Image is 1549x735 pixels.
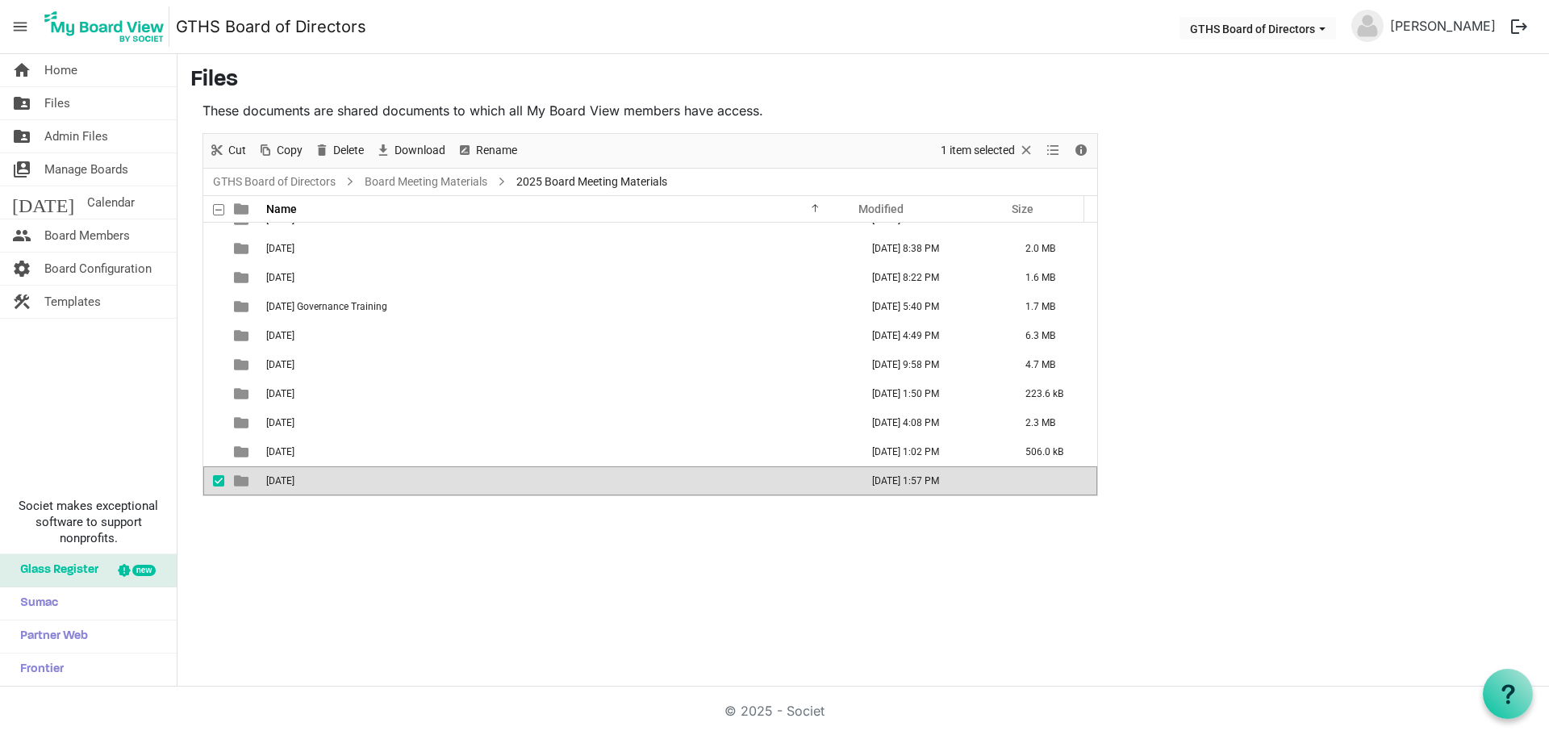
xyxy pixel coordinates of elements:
[855,350,1008,379] td: May 20, 2025 9:58 PM column header Modified
[855,408,1008,437] td: August 05, 2025 4:08 PM column header Modified
[1008,437,1097,466] td: 506.0 kB is template cell column header Size
[474,140,519,161] span: Rename
[44,253,152,285] span: Board Configuration
[266,359,294,370] span: [DATE]
[1008,263,1097,292] td: 1.6 MB is template cell column header Size
[224,234,261,263] td: is template cell column header type
[1067,134,1095,168] div: Details
[935,134,1040,168] div: Clear selection
[266,301,387,312] span: [DATE] Governance Training
[203,263,224,292] td: checkbox
[12,186,74,219] span: [DATE]
[266,203,297,215] span: Name
[12,554,98,587] span: Glass Register
[724,703,825,719] a: © 2025 - Societ
[855,321,1008,350] td: April 29, 2025 4:49 PM column header Modified
[261,379,855,408] td: 07.17.2025 is template cell column header Name
[266,417,294,428] span: [DATE]
[40,6,176,47] a: My Board View Logo
[938,140,1038,161] button: Selection
[266,243,294,254] span: [DATE]
[44,286,101,318] span: Templates
[266,330,294,341] span: [DATE]
[224,408,261,437] td: is template cell column header type
[87,186,135,219] span: Calendar
[203,466,224,495] td: checkbox
[1384,10,1502,42] a: [PERSON_NAME]
[1008,408,1097,437] td: 2.3 MB is template cell column header Size
[1008,234,1097,263] td: 2.0 MB is template cell column header Size
[1179,17,1336,40] button: GTHS Board of Directors dropdownbutton
[203,134,252,168] div: Cut
[261,292,855,321] td: 04.02.2025 Governance Training is template cell column header Name
[210,172,339,192] a: GTHS Board of Directors
[855,292,1008,321] td: April 08, 2025 5:40 PM column header Modified
[311,140,367,161] button: Delete
[12,54,31,86] span: home
[224,437,261,466] td: is template cell column header type
[190,67,1536,94] h3: Files
[266,272,294,283] span: [DATE]
[266,388,294,399] span: [DATE]
[1008,466,1097,495] td: is template cell column header Size
[855,466,1008,495] td: September 08, 2025 1:57 PM column header Modified
[1008,379,1097,408] td: 223.6 kB is template cell column header Size
[40,6,169,47] img: My Board View Logo
[44,54,77,86] span: Home
[261,437,855,466] td: 08.21.2025 is template cell column header Name
[224,263,261,292] td: is template cell column header type
[12,587,58,620] span: Sumac
[266,214,294,225] span: [DATE]
[855,437,1008,466] td: August 20, 2025 1:02 PM column header Modified
[203,234,224,263] td: checkbox
[5,11,35,42] span: menu
[855,379,1008,408] td: July 14, 2025 1:50 PM column header Modified
[44,219,130,252] span: Board Members
[1043,140,1063,161] button: View dropdownbutton
[224,466,261,495] td: is template cell column header type
[1012,203,1033,215] span: Size
[12,87,31,119] span: folder_shared
[261,321,855,350] td: 05.01.2025 is template cell column header Name
[261,234,855,263] td: 03.03.2025 is template cell column header Name
[1502,10,1536,44] button: logout
[308,134,370,168] div: Delete
[261,350,855,379] td: 05.23.2025 is template cell column header Name
[275,140,304,161] span: Copy
[1040,134,1067,168] div: View
[252,134,308,168] div: Copy
[261,466,855,495] td: 09.11.2025 is template cell column header Name
[1008,321,1097,350] td: 6.3 MB is template cell column header Size
[1071,140,1092,161] button: Details
[12,253,31,285] span: settings
[132,565,156,576] div: new
[12,286,31,318] span: construction
[12,120,31,152] span: folder_shared
[224,379,261,408] td: is template cell column header type
[393,140,447,161] span: Download
[513,172,670,192] span: 2025 Board Meeting Materials
[373,140,449,161] button: Download
[12,620,88,653] span: Partner Web
[855,263,1008,292] td: March 10, 2025 8:22 PM column header Modified
[1351,10,1384,42] img: no-profile-picture.svg
[227,140,248,161] span: Cut
[224,350,261,379] td: is template cell column header type
[361,172,491,192] a: Board Meeting Materials
[224,321,261,350] td: is template cell column header type
[266,446,294,457] span: [DATE]
[207,140,249,161] button: Cut
[202,101,1098,120] p: These documents are shared documents to which all My Board View members have access.
[7,498,169,546] span: Societ makes exceptional software to support nonprofits.
[255,140,306,161] button: Copy
[939,140,1017,161] span: 1 item selected
[261,408,855,437] td: 08.06.2025 is template cell column header Name
[454,140,520,161] button: Rename
[44,120,108,152] span: Admin Files
[266,475,294,487] span: [DATE]
[12,153,31,186] span: switch_account
[1008,292,1097,321] td: 1.7 MB is template cell column header Size
[176,10,366,43] a: GTHS Board of Directors
[451,134,523,168] div: Rename
[332,140,365,161] span: Delete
